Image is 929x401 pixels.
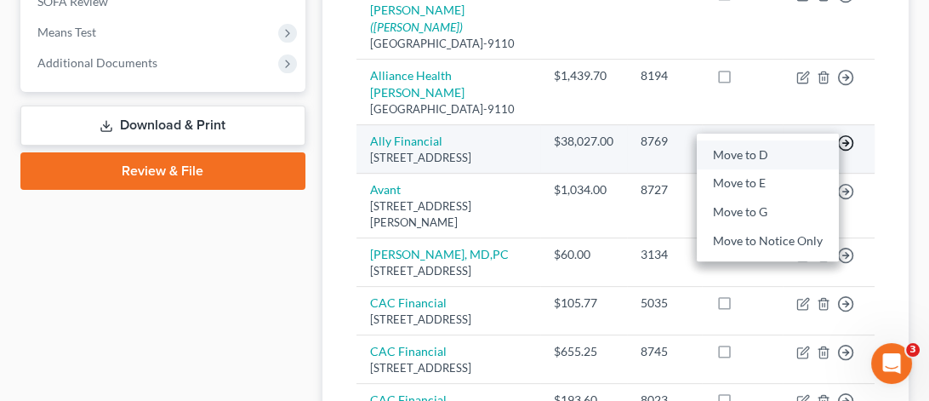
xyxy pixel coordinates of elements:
[554,181,613,198] div: $1,034.00
[554,295,613,312] div: $105.77
[641,246,689,263] div: 3134
[697,198,839,226] a: Move to G
[20,152,305,190] a: Review & File
[370,295,447,310] a: CAC Financial
[641,343,689,360] div: 8745
[370,150,527,166] div: [STREET_ADDRESS]
[697,140,839,169] a: Move to D
[370,312,527,328] div: [STREET_ADDRESS]
[641,67,689,84] div: 8194
[370,182,401,197] a: Avant
[370,247,509,261] a: [PERSON_NAME], MD,PC
[37,55,157,70] span: Additional Documents
[641,295,689,312] div: 5035
[554,343,613,360] div: $655.25
[697,169,839,198] a: Move to E
[370,20,463,34] i: ([PERSON_NAME])
[370,68,464,100] a: Alliance Health [PERSON_NAME]
[871,343,912,384] iframe: Intercom live chat
[370,101,527,117] div: [GEOGRAPHIC_DATA]-9110
[370,344,447,358] a: CAC Financial
[370,198,527,230] div: [STREET_ADDRESS][PERSON_NAME]
[370,360,527,376] div: [STREET_ADDRESS]
[906,343,920,357] span: 3
[37,25,96,39] span: Means Test
[370,134,442,148] a: Ally Financial
[554,67,613,84] div: $1,439.70
[641,133,689,150] div: 8769
[697,226,839,255] a: Move to Notice Only
[370,263,527,279] div: [STREET_ADDRESS]
[554,133,613,150] div: $38,027.00
[20,106,305,146] a: Download & Print
[641,181,689,198] div: 8727
[554,246,613,263] div: $60.00
[370,36,527,52] div: [GEOGRAPHIC_DATA]-9110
